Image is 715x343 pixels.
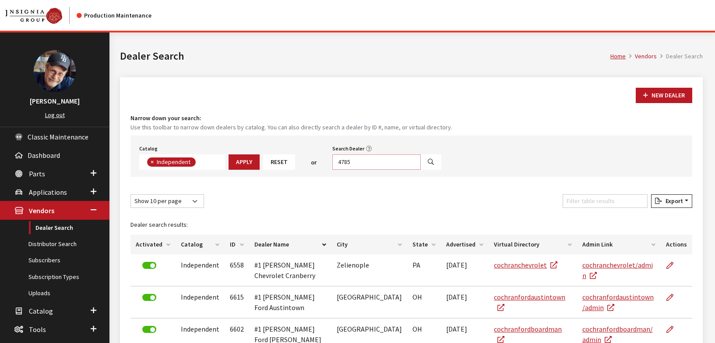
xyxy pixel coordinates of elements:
[130,235,176,254] th: Activated: activate to sort column ascending
[130,114,692,123] h4: Narrow down your search:
[582,261,653,280] a: cochranchevrolet/admin
[29,325,46,334] span: Tools
[582,293,654,312] a: cochranfordaustintown/admin
[29,207,54,215] span: Vendors
[120,48,610,64] h1: Dealer Search
[142,294,156,301] label: Deactivate Dealer
[626,52,657,61] li: Vendors
[489,235,577,254] th: Virtual Directory: activate to sort column ascending
[563,194,648,208] input: Filter table results
[332,154,421,170] input: Search
[636,88,692,103] button: New Dealer
[331,235,407,254] th: City: activate to sort column ascending
[657,52,703,61] li: Dealer Search
[441,286,489,318] td: [DATE]
[29,169,45,178] span: Parts
[29,188,67,197] span: Applications
[610,52,626,60] a: Home
[225,254,249,286] td: 6558
[666,318,681,340] a: Edit Dealer
[331,286,407,318] td: [GEOGRAPHIC_DATA]
[77,11,151,20] div: Production Maintenance
[151,158,154,166] span: ×
[28,151,60,160] span: Dashboard
[5,8,62,24] img: Catalog Maintenance
[662,197,683,205] span: Export
[29,307,53,315] span: Catalog
[225,235,249,254] th: ID: activate to sort column ascending
[249,286,331,318] td: #1 [PERSON_NAME] Ford Austintown
[198,159,203,167] textarea: Search
[666,286,681,308] a: Edit Dealer
[176,254,225,286] td: Independent
[28,132,88,141] span: Classic Maintenance
[142,262,156,269] label: Deactivate Dealer
[130,123,692,132] small: Use this toolbar to narrow down dealers by catalog. You can also directly search a dealer by ID #...
[407,286,441,318] td: OH
[142,326,156,333] label: Deactivate Dealer
[661,235,692,254] th: Actions
[5,7,77,24] a: Insignia Group logo
[176,235,225,254] th: Catalog: activate to sort column ascending
[176,286,225,318] td: Independent
[407,235,441,254] th: State: activate to sort column ascending
[577,235,661,254] th: Admin Link: activate to sort column ascending
[147,157,156,167] button: Remove item
[331,254,407,286] td: Zelienople
[139,154,225,170] span: Select
[420,154,441,170] button: Search
[441,254,489,286] td: [DATE]
[494,261,557,269] a: cochranchevrolet
[666,254,681,276] a: Edit Dealer
[494,293,565,312] a: cochranfordaustintown
[249,235,331,254] th: Dealer Name: activate to sort column descending
[130,215,692,235] caption: Dealer search results:
[407,254,441,286] td: PA
[225,286,249,318] td: 6615
[229,154,260,170] button: Apply
[249,254,331,286] td: #1 [PERSON_NAME] Chevrolet Cranberry
[332,145,364,153] label: Search Dealer
[45,111,65,119] a: Log out
[9,96,101,106] h3: [PERSON_NAME]
[441,235,489,254] th: Advertised: activate to sort column ascending
[263,154,295,170] button: Reset
[147,157,196,167] li: Independent
[139,145,158,153] label: Catalog
[651,194,692,208] button: Export
[34,50,76,92] img: Ray Goodwin
[311,158,317,167] span: or
[156,158,193,166] span: Independent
